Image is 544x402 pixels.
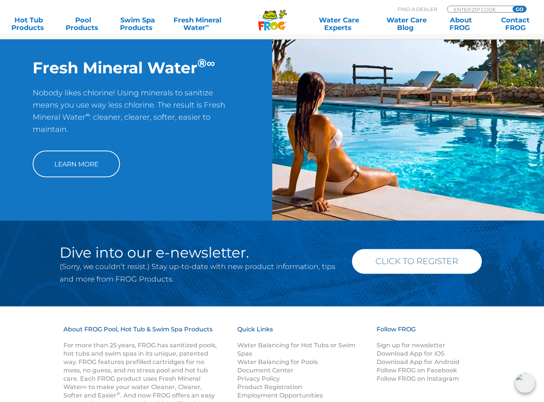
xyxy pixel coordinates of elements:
a: ContactFROG [494,16,536,32]
a: PoolProducts [62,16,104,32]
img: openIcon [515,373,535,393]
a: Product Registration [237,383,302,391]
a: Download App for iOS [376,350,444,357]
a: Water CareBlog [385,16,427,32]
a: Privacy Policy [237,375,280,382]
input: Zip Code Form [453,6,504,13]
p: Find A Dealer [397,6,437,13]
a: Water Balancing for Hot Tubs or Swim Spas [237,342,355,357]
p: (Sorry, we couldn’t resist.) Stay up-to-date with new product information, tips and more from FRO... [60,260,341,285]
sup: ∞ [85,111,90,118]
h3: Quick Links [237,325,367,341]
a: AboutFROG [440,16,482,32]
sup: ∞ [207,56,215,70]
a: Swim SpaProducts [117,16,159,32]
a: Water Balancing for Pools [237,358,318,366]
sup: ∞ [205,22,209,28]
a: Follow FROG on Instagram [376,375,459,382]
input: GO [512,6,526,12]
a: Water CareExperts [304,16,373,32]
a: Employment Opportunities [237,392,323,399]
sup: ® [197,56,207,70]
a: Click to Register [352,249,482,274]
h2: Fresh Mineral Water [33,58,240,77]
a: Fresh MineralWater∞ [171,16,224,32]
a: Document Center [237,367,293,374]
a: Sign up for newsletter [376,342,445,349]
a: Hot TubProducts [8,16,50,32]
sup: ® [117,391,120,396]
h2: Dive into our e-newsletter. [60,245,341,260]
p: Nobody likes chlorine! Using minerals to sanitize means you use way less chlorine. The result is ... [33,87,240,143]
a: Download App for Android [376,358,459,366]
a: Follow FROG on Facebook [376,367,457,374]
a: Learn More [33,150,120,177]
h3: Follow FROG [376,325,471,341]
h3: About FROG Pool, Hot Tub & Swim Spa Products [63,325,218,341]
